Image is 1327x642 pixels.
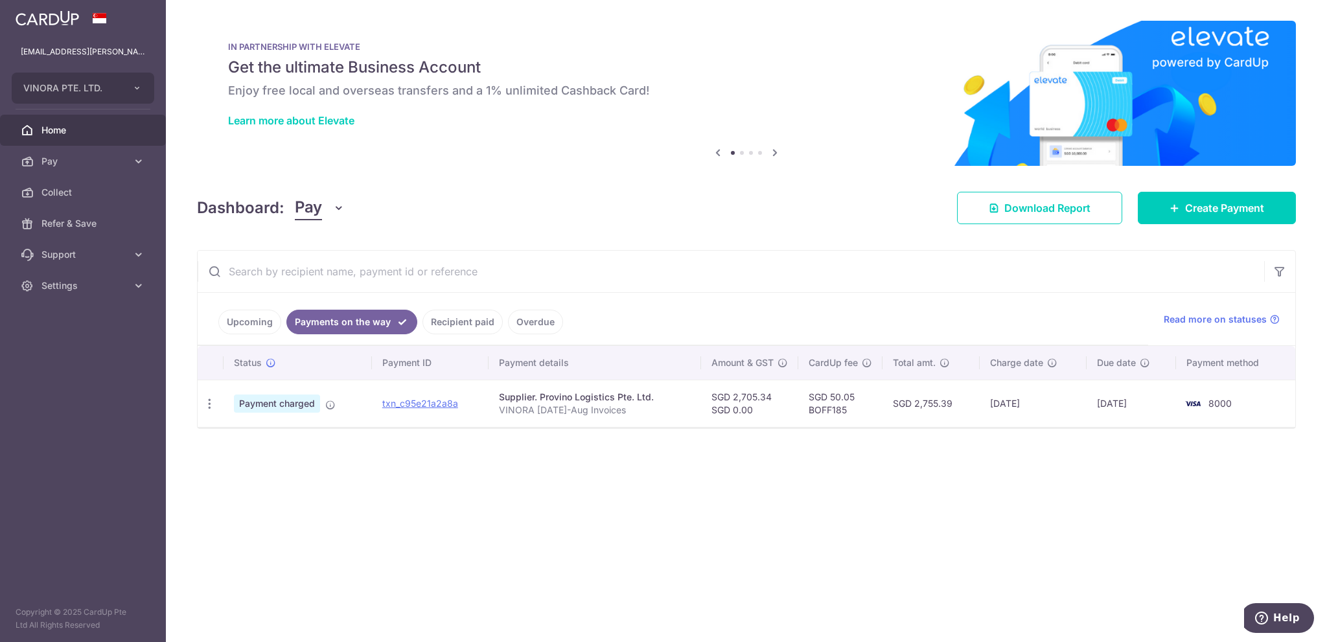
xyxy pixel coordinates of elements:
img: Renovation banner [197,21,1296,166]
span: Download Report [1004,200,1090,216]
span: Read more on statuses [1164,313,1267,326]
a: Overdue [508,310,563,334]
span: VINORA PTE. LTD. [23,82,119,95]
span: Create Payment [1185,200,1264,216]
a: Learn more about Elevate [228,114,354,127]
span: Pay [295,196,322,220]
div: Supplier. Provino Logistics Pte. Ltd. [499,391,691,404]
p: [EMAIL_ADDRESS][PERSON_NAME][PERSON_NAME][DOMAIN_NAME] [21,45,145,58]
span: Pay [41,155,127,168]
td: [DATE] [1087,380,1176,427]
span: Payment charged [234,395,320,413]
span: Support [41,248,127,261]
a: Download Report [957,192,1122,224]
p: IN PARTNERSHIP WITH ELEVATE [228,41,1265,52]
span: Home [41,124,127,137]
img: Bank Card [1180,396,1206,411]
button: VINORA PTE. LTD. [12,73,154,104]
span: Collect [41,186,127,199]
td: SGD 2,755.39 [883,380,980,427]
h4: Dashboard: [197,196,284,220]
span: Status [234,356,262,369]
h6: Enjoy free local and overseas transfers and a 1% unlimited Cashback Card! [228,83,1265,98]
button: Pay [295,196,345,220]
span: Refer & Save [41,217,127,230]
span: Total amt. [893,356,936,369]
input: Search by recipient name, payment id or reference [198,251,1264,292]
th: Payment method [1176,346,1295,380]
h5: Get the ultimate Business Account [228,57,1265,78]
td: [DATE] [980,380,1087,427]
img: CardUp [16,10,79,26]
a: Read more on statuses [1164,313,1280,326]
a: Create Payment [1138,192,1296,224]
span: Amount & GST [711,356,774,369]
span: 8000 [1208,398,1232,409]
a: Upcoming [218,310,281,334]
td: SGD 2,705.34 SGD 0.00 [701,380,798,427]
p: VINORA [DATE]-Aug Invoices [499,404,691,417]
th: Payment ID [372,346,489,380]
a: Recipient paid [422,310,503,334]
a: txn_c95e21a2a8a [382,398,458,409]
span: Settings [41,279,127,292]
span: Due date [1097,356,1136,369]
span: Charge date [990,356,1043,369]
th: Payment details [489,346,701,380]
span: CardUp fee [809,356,858,369]
iframe: Opens a widget where you can find more information [1244,603,1314,636]
a: Payments on the way [286,310,417,334]
td: SGD 50.05 BOFF185 [798,380,883,427]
